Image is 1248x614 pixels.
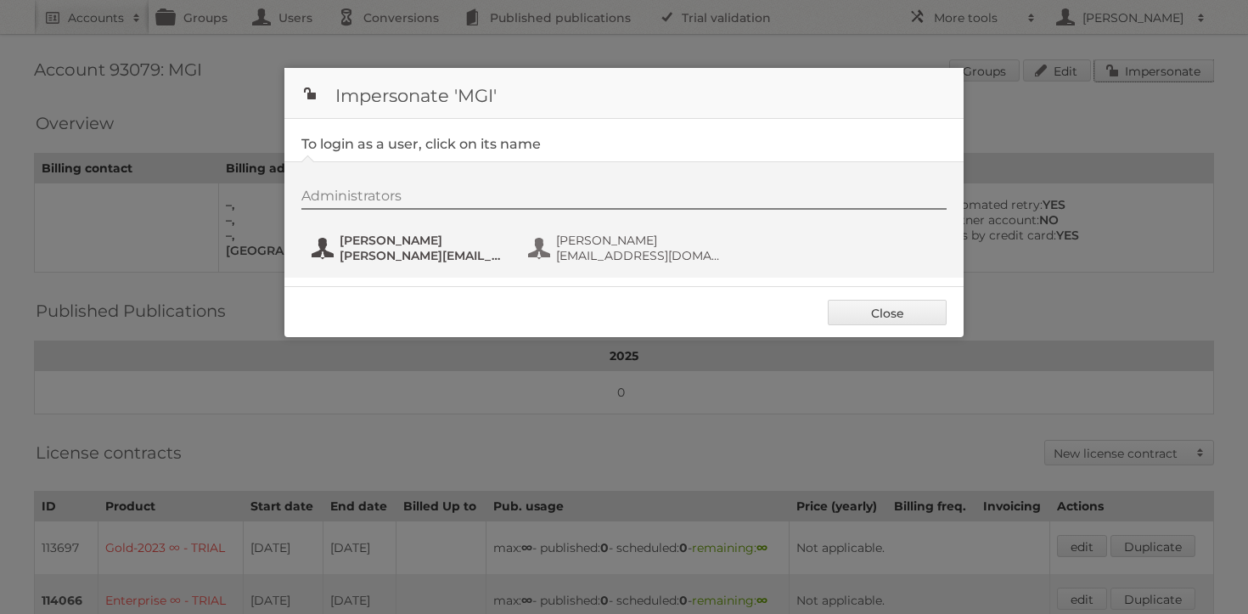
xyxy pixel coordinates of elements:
span: [PERSON_NAME] [556,233,721,248]
button: [PERSON_NAME] [EMAIL_ADDRESS][DOMAIN_NAME] [526,231,726,265]
h1: Impersonate 'MGI' [284,68,964,119]
span: [EMAIL_ADDRESS][DOMAIN_NAME] [556,248,721,263]
span: [PERSON_NAME][EMAIL_ADDRESS][DOMAIN_NAME] [340,248,504,263]
a: Close [828,300,947,325]
legend: To login as a user, click on its name [301,136,541,152]
span: [PERSON_NAME] [340,233,504,248]
div: Administrators [301,188,947,210]
button: [PERSON_NAME] [PERSON_NAME][EMAIL_ADDRESS][DOMAIN_NAME] [310,231,509,265]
